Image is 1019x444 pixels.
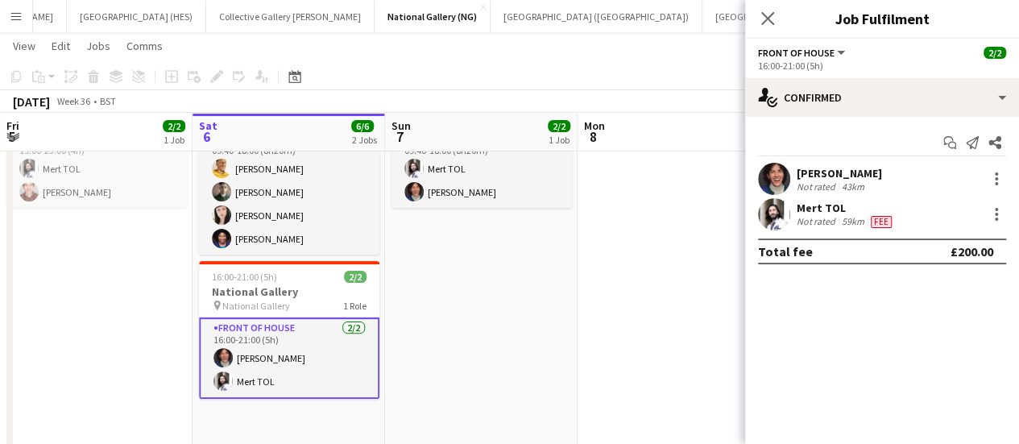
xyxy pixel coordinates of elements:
span: Edit [52,39,70,53]
h3: Job Fulfilment [745,8,1019,29]
div: Not rated [797,215,839,228]
span: View [13,39,35,53]
button: [GEOGRAPHIC_DATA] [702,1,818,32]
a: Jobs [80,35,117,56]
div: 43km [839,181,868,193]
button: [GEOGRAPHIC_DATA] ([GEOGRAPHIC_DATA]) [491,1,702,32]
button: National Gallery (NG) [375,1,491,32]
div: Total fee [758,243,813,259]
span: 2/2 [548,120,570,132]
div: 1 Job [164,134,184,146]
button: Collective Gallery [PERSON_NAME] [206,1,375,32]
span: Jobs [86,39,110,53]
span: Front of House [758,47,835,59]
button: Front of House [758,47,847,59]
span: Fee [871,216,892,228]
div: 59km [839,215,868,228]
span: 2/2 [984,47,1006,59]
div: £200.00 [951,243,993,259]
h3: National Gallery [199,284,379,299]
app-job-card: 09:40-18:00 (8h20m)4/4National Gallery National Gallery1 RoleFront of House4/409:40-18:00 (8h20m)... [199,73,379,255]
span: 6/6 [351,120,374,132]
span: Sun [391,118,411,133]
a: Comms [120,35,169,56]
button: [GEOGRAPHIC_DATA] (HES) [67,1,206,32]
div: BST [100,95,116,107]
div: 2 Jobs [352,134,377,146]
div: 1 Job [549,134,570,146]
span: 1 Role [343,300,367,312]
span: Sat [199,118,217,133]
app-job-card: 16:00-21:00 (5h)2/2National Gallery National Gallery1 RoleFront of House2/216:00-21:00 (5h)[PERSO... [199,261,379,399]
app-card-role: Front of House2/216:00-21:00 (5h)[PERSON_NAME]Mert TOL [199,317,379,399]
span: 6 [197,127,217,146]
div: Confirmed [745,78,1019,117]
div: [DATE] [13,93,50,110]
app-card-role: Front of House2/219:00-23:00 (4h)Mert TOL[PERSON_NAME] [6,130,187,208]
span: National Gallery [222,300,290,312]
span: 7 [389,127,411,146]
span: Mon [584,118,605,133]
span: 2/2 [163,120,185,132]
app-card-role: Front of House4/409:40-18:00 (8h20m)[PERSON_NAME][PERSON_NAME][PERSON_NAME][PERSON_NAME] [199,130,379,255]
div: [PERSON_NAME] [797,166,882,181]
a: Edit [45,35,77,56]
span: 8 [582,127,605,146]
div: 16:00-21:00 (5h) [758,60,1006,72]
span: Week 36 [53,95,93,107]
span: 5 [4,127,19,146]
span: 2/2 [344,271,367,283]
div: Mert TOL [797,201,895,215]
div: Not rated [797,181,839,193]
div: Crew has different fees then in role [868,215,895,228]
span: Comms [126,39,163,53]
span: 16:00-21:00 (5h) [212,271,277,283]
a: View [6,35,42,56]
span: Fri [6,118,19,133]
app-card-role: Front of House2/209:40-18:00 (8h20m)Mert TOL[PERSON_NAME] [391,130,572,208]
